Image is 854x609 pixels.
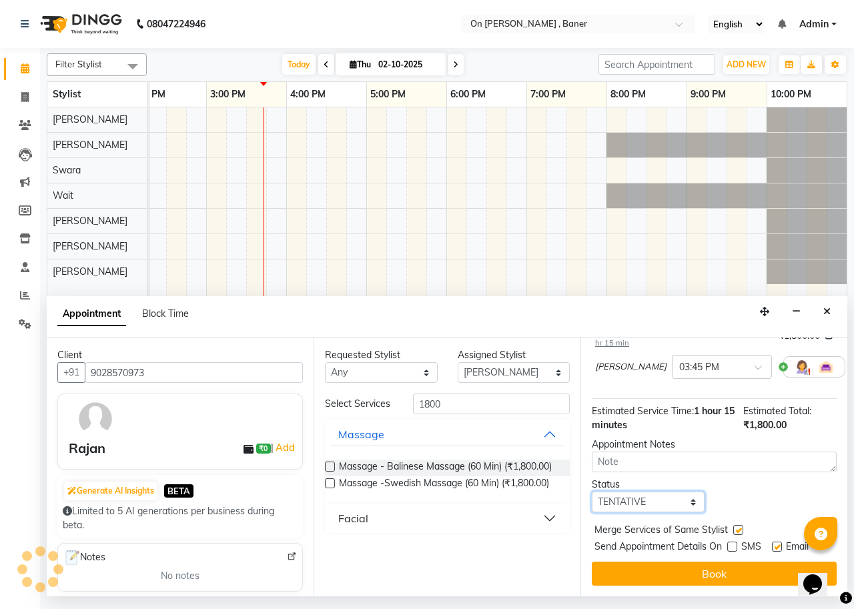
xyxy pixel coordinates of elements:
[339,460,552,476] span: Massage - Balinese Massage (60 Min) (₹1,800.00)
[330,422,564,446] button: Massage
[594,540,722,556] span: Send Appointment Details On
[55,59,102,69] span: Filter Stylist
[723,55,769,74] button: ADD NEW
[413,394,570,414] input: Search by service name
[743,405,811,417] span: Estimated Total:
[339,476,549,493] span: Massage -Swedish Massage (60 Min) (₹1,800.00)
[598,54,715,75] input: Search Appointment
[57,302,126,326] span: Appointment
[34,5,125,43] img: logo
[256,444,270,454] span: ₹0
[592,562,837,586] button: Book
[85,362,303,383] input: Search by Name/Mobile/Email/Code
[63,504,298,532] div: Limited to 5 AI generations per business during beta.
[594,523,728,540] span: Merge Services of Same Stylist
[53,164,81,176] span: Swara
[287,85,329,104] a: 4:00 PM
[53,215,127,227] span: [PERSON_NAME]
[53,139,127,151] span: [PERSON_NAME]
[164,484,193,497] span: BETA
[818,359,834,375] img: Interior.png
[595,360,667,374] span: [PERSON_NAME]
[592,438,837,452] div: Appointment Notes
[53,265,127,277] span: [PERSON_NAME]
[727,59,766,69] span: ADD NEW
[69,438,105,458] div: Rajan
[338,426,384,442] div: Massage
[147,5,205,43] b: 08047224946
[346,59,374,69] span: Thu
[592,478,705,492] div: Status
[271,440,297,456] span: |
[798,556,841,596] iframe: chat widget
[76,400,115,438] img: avatar
[57,362,85,383] button: +91
[338,510,368,526] div: Facial
[207,85,249,104] a: 3:00 PM
[330,506,564,530] button: Facial
[53,113,127,125] span: [PERSON_NAME]
[687,85,729,104] a: 9:00 PM
[274,440,297,456] a: Add
[767,85,815,104] a: 10:00 PM
[592,405,694,417] span: Estimated Service Time:
[53,240,127,252] span: [PERSON_NAME]
[57,348,303,362] div: Client
[325,348,438,362] div: Requested Stylist
[817,301,837,322] button: Close
[743,419,787,431] span: ₹1,800.00
[447,85,489,104] a: 6:00 PM
[607,85,649,104] a: 8:00 PM
[786,540,809,556] span: Email
[799,17,829,31] span: Admin
[53,88,81,100] span: Stylist
[64,482,157,500] button: Generate AI Insights
[282,54,316,75] span: Today
[374,55,441,75] input: 2025-10-02
[794,359,810,375] img: Hairdresser.png
[741,540,761,556] span: SMS
[63,549,105,566] span: Notes
[142,308,189,320] span: Block Time
[458,348,570,362] div: Assigned Stylist
[367,85,409,104] a: 5:00 PM
[161,569,199,583] span: No notes
[527,85,569,104] a: 7:00 PM
[315,397,403,411] div: Select Services
[53,189,73,201] span: Wait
